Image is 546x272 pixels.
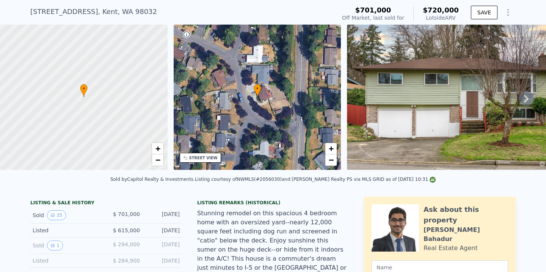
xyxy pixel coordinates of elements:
div: Off Market, last sold for [342,14,404,22]
div: • [80,84,88,97]
div: Sold [33,210,100,220]
div: [DATE] [146,210,180,220]
span: $ 294,000 [113,241,140,247]
button: Show Options [500,5,516,20]
div: LISTING & SALE HISTORY [30,200,182,207]
div: Real Estate Agent [424,244,478,253]
div: [PERSON_NAME] Bahadur [424,225,508,244]
button: View historical data [47,241,63,250]
div: [DATE] [146,241,180,250]
span: $ 284,900 [113,258,140,264]
span: + [329,144,334,153]
a: Zoom in [152,143,163,154]
span: − [155,155,160,165]
a: Zoom out [152,154,163,166]
span: $720,000 [423,6,459,14]
div: Listed [33,257,100,264]
div: Listing courtesy of NWMLS (#2056030) and [PERSON_NAME] Realty PS via MLS GRID as of [DATE] 10:31 [195,177,436,182]
span: $ 701,000 [113,211,140,217]
div: Listing Remarks (Historical) [197,200,349,206]
span: • [254,85,261,92]
div: Sold [33,241,100,250]
div: [STREET_ADDRESS] , Kent , WA 98032 [30,6,157,17]
img: NWMLS Logo [430,177,436,183]
span: • [80,85,88,92]
div: Listed [33,227,100,234]
div: [DATE] [146,257,180,264]
div: Ask about this property [424,204,508,225]
div: STREET VIEW [189,155,218,161]
div: Sold by Capitol Realty & Investments . [110,177,195,182]
a: Zoom in [325,143,337,154]
span: − [329,155,334,165]
span: $ 615,000 [113,227,140,233]
span: + [155,144,160,153]
a: Zoom out [325,154,337,166]
div: • [254,84,261,97]
button: SAVE [471,6,497,19]
span: $701,000 [355,6,391,14]
div: Lotside ARV [423,14,459,22]
div: [DATE] [146,227,180,234]
button: View historical data [47,210,66,220]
